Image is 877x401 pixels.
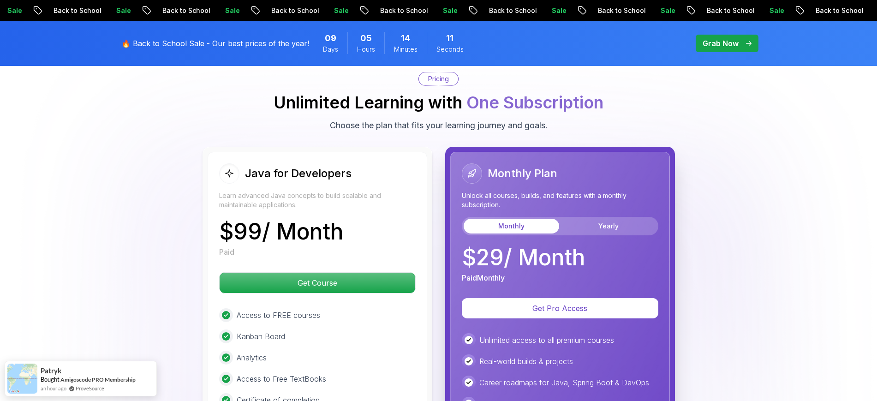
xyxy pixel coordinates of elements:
p: Sale [325,6,355,15]
span: Days [323,45,338,54]
p: Grab Now [703,38,739,49]
span: 9 Days [325,32,336,45]
button: Get Pro Access [462,298,658,318]
button: Get Course [219,272,416,293]
p: Sale [434,6,464,15]
span: Bought [41,376,60,383]
h2: Java for Developers [245,166,352,181]
p: Back to School [263,6,325,15]
a: Amigoscode PRO Membership [60,376,136,383]
p: Sale [652,6,681,15]
span: Seconds [436,45,464,54]
p: Back to School [45,6,107,15]
span: Minutes [394,45,418,54]
p: $ 99 / Month [219,221,343,243]
p: Back to School [480,6,543,15]
span: 11 Seconds [446,32,453,45]
span: Hours [357,45,375,54]
p: Pricing [428,74,449,84]
a: Get Course [219,278,416,287]
span: 14 Minutes [401,32,410,45]
p: Back to School [698,6,761,15]
h2: Unlimited Learning with [274,93,603,112]
p: Back to School [371,6,434,15]
p: Choose the plan that fits your learning journey and goals. [330,119,548,132]
span: 5 Hours [360,32,372,45]
p: Sale [216,6,246,15]
p: Analytics [237,352,267,363]
a: ProveSource [76,385,104,391]
p: Access to FREE courses [237,310,320,321]
span: Patryk [41,367,61,375]
p: Back to School [589,6,652,15]
p: Kanban Board [237,331,285,342]
p: Unlock all courses, builds, and features with a monthly subscription. [462,191,658,209]
p: Unlimited access to all premium courses [479,335,614,346]
p: Paid Monthly [462,272,505,283]
a: Get Pro Access [462,304,658,313]
p: Back to School [807,6,870,15]
span: One Subscription [466,92,603,113]
p: Sale [761,6,790,15]
img: provesource social proof notification image [7,364,37,394]
button: Monthly [464,219,559,233]
p: Back to School [154,6,216,15]
p: Career roadmaps for Java, Spring Boot & DevOps [479,377,649,388]
h2: Monthly Plan [488,166,557,181]
p: Real-world builds & projects [479,356,573,367]
p: Paid [219,246,234,257]
p: $ 29 / Month [462,246,585,269]
p: Access to Free TextBooks [237,373,326,384]
p: 🔥 Back to School Sale - Our best prices of the year! [121,38,309,49]
button: Yearly [561,219,656,233]
p: Sale [543,6,573,15]
p: Get Course [220,273,415,293]
p: Learn advanced Java concepts to build scalable and maintainable applications. [219,191,416,209]
p: Sale [107,6,137,15]
span: an hour ago [41,384,66,392]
